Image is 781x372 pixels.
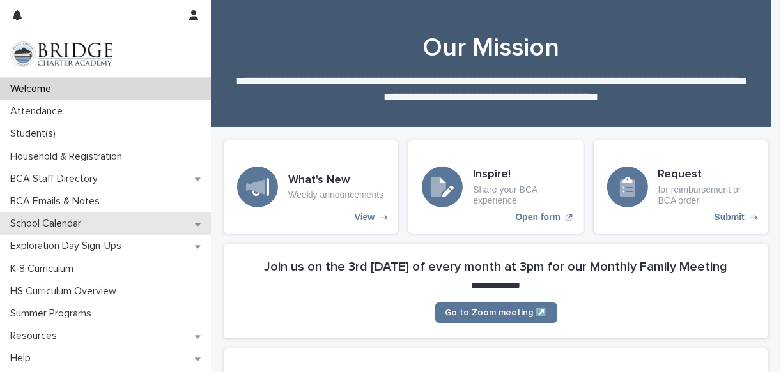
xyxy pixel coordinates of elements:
[5,285,127,297] p: HS Curriculum Overview
[224,140,398,234] a: View
[5,240,132,252] p: Exploration Day Sign-Ups
[658,168,755,182] h3: Request
[224,33,759,63] h1: Our Mission
[5,330,67,342] p: Resources
[5,195,110,207] p: BCA Emails & Notes
[594,140,768,234] a: Submit
[408,140,583,234] a: Open form
[5,151,132,163] p: Household & Registration
[10,41,112,67] img: V1C1m3IdTEidaUdm9Hs0
[435,302,557,323] a: Go to Zoom meeting ↗️
[445,308,547,317] span: Go to Zoom meeting ↗️
[5,308,102,320] p: Summer Programs
[5,105,73,117] p: Attendance
[515,212,561,223] p: Open form
[265,259,728,274] h2: Join us on the 3rd [DATE] of every month at 3pm for our Monthly Family Meeting
[5,352,41,364] p: Help
[5,173,108,185] p: BCA Staff Directory
[658,184,755,206] p: for reimbursement or BCA order
[355,212,375,223] p: View
[5,128,66,140] p: Student(s)
[715,212,745,223] p: Submit
[288,190,383,200] p: Weekly announcements
[5,263,84,275] p: K-8 Curriculum
[5,218,91,230] p: School Calendar
[473,184,569,206] p: Share your BCA experience
[288,174,383,188] h3: What's New
[473,168,569,182] h3: Inspire!
[5,83,61,95] p: Welcome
